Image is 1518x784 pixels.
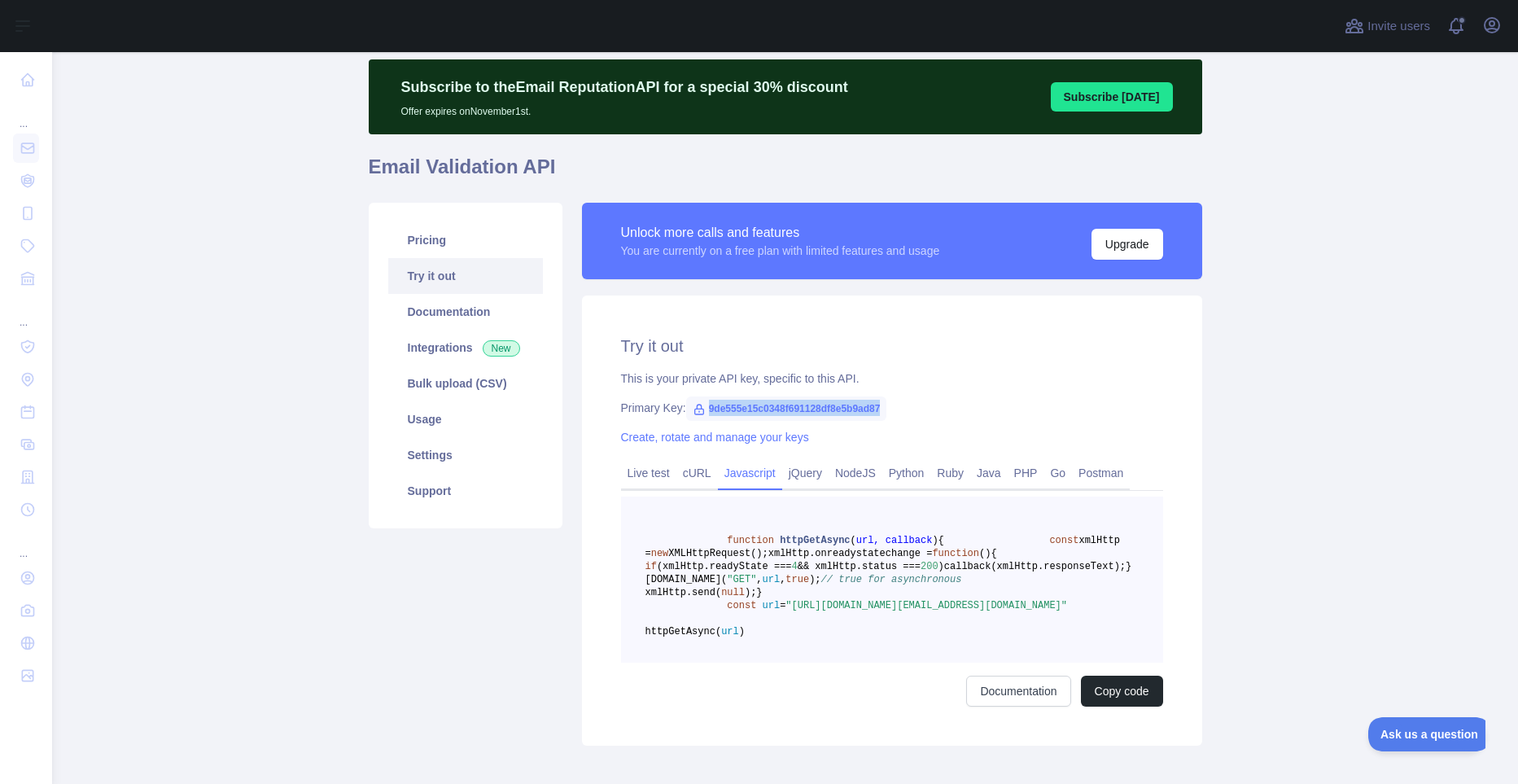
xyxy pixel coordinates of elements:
[645,626,722,637] span: httpGetAsync(
[727,574,756,585] span: "GET"
[932,535,938,546] span: )
[721,587,745,598] span: null
[1368,717,1485,751] iframe: Toggle Customer Support
[645,574,728,585] span: [DOMAIN_NAME](
[821,574,962,585] span: // true for asynchronous
[792,561,798,572] span: 4
[388,473,543,509] a: Support
[970,460,1008,486] a: Java
[657,561,792,572] span: (xmlHttp.readyState ===
[739,626,745,637] span: )
[401,76,848,99] p: Subscribe to the Email Reputation API for a special 30 % discount
[388,401,543,437] a: Usage
[930,460,970,486] a: Ruby
[1341,13,1433,39] button: Invite users
[938,561,944,572] span: )
[985,548,991,559] span: )
[621,243,940,259] div: You are currently on a free plan with limited features and usage
[809,574,820,585] span: );
[932,548,979,559] span: function
[621,370,1163,387] div: This is your private API key, specific to this API.
[727,600,756,611] span: const
[1091,229,1163,260] button: Upgrade
[763,600,781,611] span: url
[1051,82,1173,112] button: Subscribe [DATE]
[785,574,809,585] span: true
[780,535,850,546] span: httpGetAsync
[668,548,768,559] span: XMLHttpRequest();
[13,296,39,329] div: ...
[651,548,669,559] span: new
[727,535,774,546] span: function
[944,561,1126,572] span: callback(xmlHttp.responseText);
[686,396,887,421] span: 9de555e15c0348f691128df8e5b9ad87
[768,548,933,559] span: xmlHttp.onreadystatechange =
[1367,17,1430,36] span: Invite users
[856,535,933,546] span: url, callback
[483,340,520,357] span: New
[388,366,543,401] a: Bulk upload (CSV)
[621,431,809,444] a: Create, rotate and manage your keys
[645,587,722,598] span: xmlHttp.send(
[851,535,856,546] span: (
[991,548,996,559] span: {
[621,223,940,243] div: Unlock more calls and features
[780,574,785,585] span: ,
[966,676,1070,707] a: Documentation
[1081,676,1163,707] button: Copy code
[721,626,739,637] span: url
[621,335,1163,357] h2: Try it out
[756,587,762,598] span: }
[13,98,39,130] div: ...
[785,600,1067,611] span: "[URL][DOMAIN_NAME][EMAIL_ADDRESS][DOMAIN_NAME]"
[782,460,829,486] a: jQuery
[13,528,39,560] div: ...
[921,561,938,572] span: 200
[1008,460,1044,486] a: PHP
[745,587,756,598] span: );
[756,574,762,585] span: ,
[621,400,1163,416] div: Primary Key:
[718,460,782,486] a: Javascript
[645,561,657,572] span: if
[388,258,543,294] a: Try it out
[1049,535,1078,546] span: const
[1043,460,1072,486] a: Go
[401,99,848,118] p: Offer expires on November 1st.
[1072,460,1130,486] a: Postman
[1126,561,1131,572] span: }
[388,222,543,258] a: Pricing
[798,561,921,572] span: && xmlHttp.status ===
[388,437,543,473] a: Settings
[369,154,1202,193] h1: Email Validation API
[388,294,543,330] a: Documentation
[938,535,944,546] span: {
[621,460,676,486] a: Live test
[780,600,785,611] span: =
[882,460,931,486] a: Python
[829,460,882,486] a: NodeJS
[676,460,718,486] a: cURL
[763,574,781,585] span: url
[979,548,985,559] span: (
[388,330,543,366] a: Integrations New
